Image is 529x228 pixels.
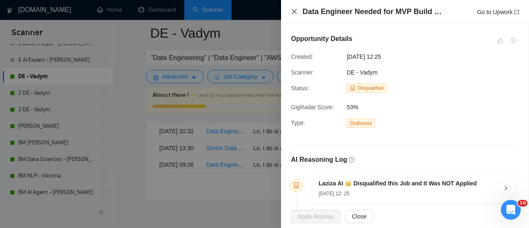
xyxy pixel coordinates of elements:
span: Disqualified [358,85,384,91]
span: right [503,186,508,191]
button: Close [291,8,298,15]
h5: Laziza AI 👑 Disqualified this Job and It Was NOT Applied [319,179,477,188]
span: GigRadar Score: [291,104,334,110]
button: Close [345,210,373,223]
span: Type: [291,120,305,126]
span: Close [352,212,367,221]
h5: Opportunity Details [291,34,352,44]
span: close [291,8,298,15]
span: 10 [518,200,527,206]
span: Created: [291,53,313,60]
a: Go to Upworkexport [477,9,519,15]
span: Status: [291,85,309,91]
h4: Data Engineer Needed for MVP Build with APIs & Scraping Expertise [303,7,447,17]
span: [DATE] 12: 25 [319,191,349,197]
span: 53% [347,103,471,112]
span: Outbound [347,119,375,128]
span: [DATE] 12:25 [347,52,471,61]
span: export [514,10,519,14]
span: Scanner: [291,69,314,76]
span: robot [293,182,299,188]
span: question-circle [349,157,355,163]
h5: AI Reasoning Log [291,155,347,165]
span: robot [350,86,355,91]
span: DE - Vadym [347,69,377,76]
iframe: Intercom live chat [501,200,521,220]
